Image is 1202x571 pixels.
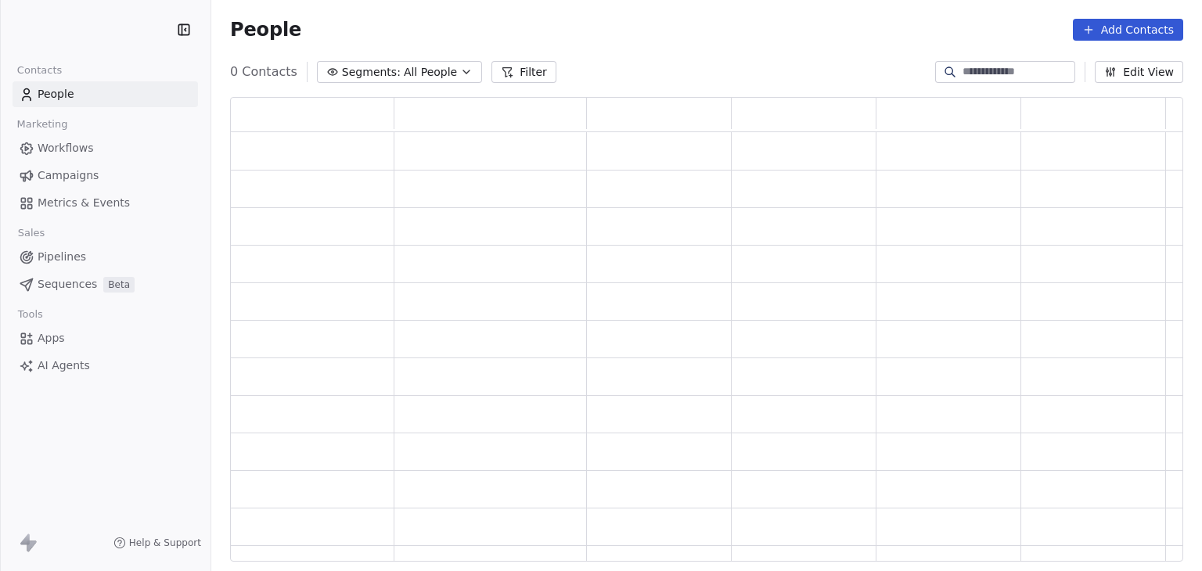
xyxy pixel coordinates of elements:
[38,276,97,293] span: Sequences
[10,59,69,82] span: Contacts
[230,63,297,81] span: 0 Contacts
[13,271,198,297] a: SequencesBeta
[38,195,130,211] span: Metrics & Events
[11,221,52,245] span: Sales
[1095,61,1183,83] button: Edit View
[10,113,74,136] span: Marketing
[38,167,99,184] span: Campaigns
[404,64,457,81] span: All People
[129,537,201,549] span: Help & Support
[230,18,301,41] span: People
[113,537,201,549] a: Help & Support
[491,61,556,83] button: Filter
[13,190,198,216] a: Metrics & Events
[13,325,198,351] a: Apps
[38,330,65,347] span: Apps
[103,277,135,293] span: Beta
[13,163,198,189] a: Campaigns
[38,140,94,156] span: Workflows
[13,81,198,107] a: People
[38,357,90,374] span: AI Agents
[11,303,49,326] span: Tools
[13,353,198,379] a: AI Agents
[13,244,198,270] a: Pipelines
[38,86,74,102] span: People
[13,135,198,161] a: Workflows
[38,249,86,265] span: Pipelines
[1073,19,1183,41] button: Add Contacts
[342,64,401,81] span: Segments:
